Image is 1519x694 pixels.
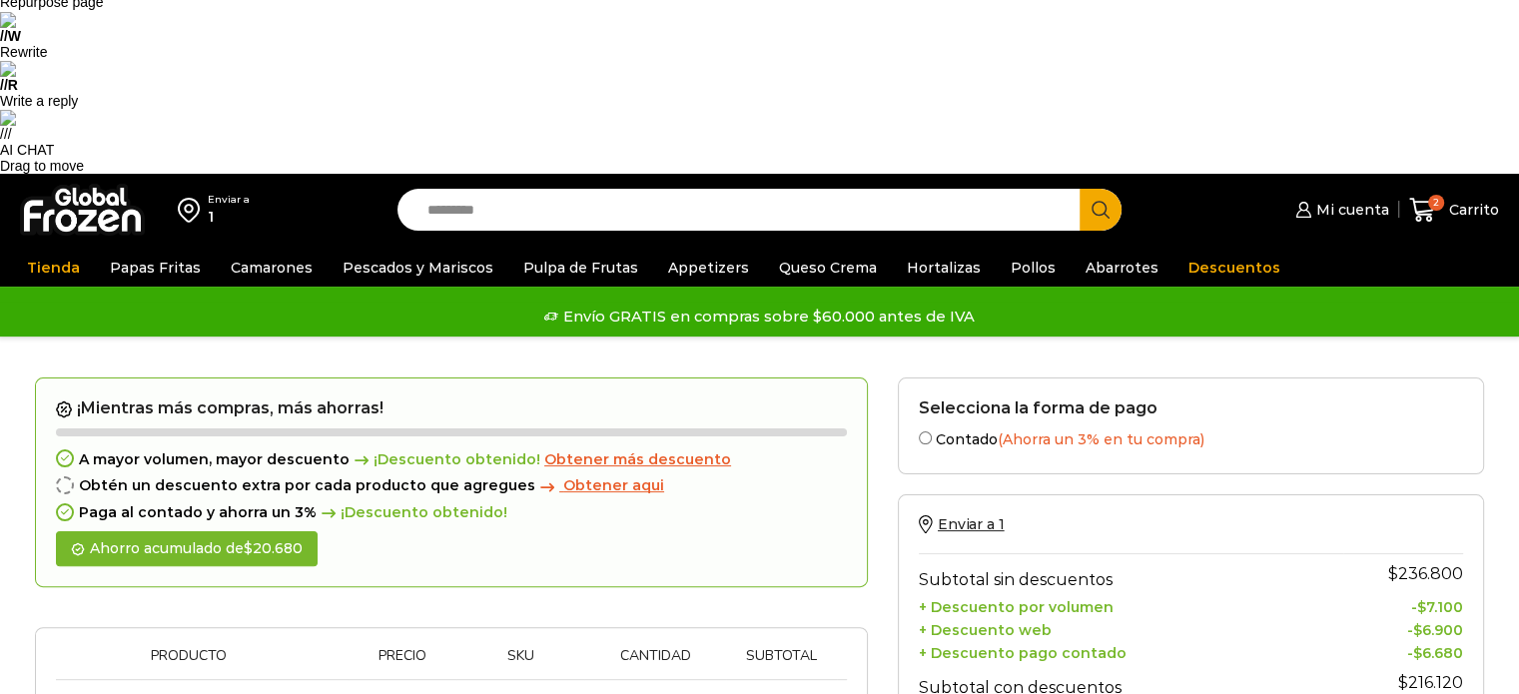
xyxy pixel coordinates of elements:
div: Enviar a [208,193,250,207]
td: - [1343,617,1463,640]
a: Obtener más descuento [544,451,731,468]
a: Appetizers [658,249,759,287]
span: $ [1413,644,1422,662]
span: (Ahorra un 3% en tu compra) [998,430,1204,448]
span: Obtener más descuento [544,450,731,468]
a: Descuentos [1178,249,1290,287]
span: $ [1398,673,1408,692]
th: Sku [456,648,584,679]
span: ¡Descuento obtenido! [350,451,540,468]
th: Precio [349,648,456,679]
a: Pescados y Mariscos [333,249,503,287]
img: address-field-icon.svg [178,193,208,227]
a: Tienda [17,249,90,287]
span: ¡Descuento obtenido! [317,504,507,521]
a: Abarrotes [1076,249,1168,287]
bdi: 216.120 [1398,673,1463,692]
a: Camarones [221,249,323,287]
span: Enviar a 1 [938,515,1005,533]
a: Obtener aqui [535,477,664,494]
div: Ahorro acumulado de [56,531,318,566]
span: Mi cuenta [1311,200,1389,220]
a: Papas Fritas [100,249,211,287]
td: - [1343,594,1463,617]
div: Paga al contado y ahorra un 3% [56,504,847,521]
span: Carrito [1444,200,1499,220]
th: + Descuento por volumen [919,594,1343,617]
span: 2 [1428,195,1444,211]
th: Cantidad [584,648,726,679]
bdi: 6.680 [1413,644,1463,662]
a: Pulpa de Frutas [513,249,648,287]
bdi: 20.680 [244,539,303,557]
span: $ [1413,621,1422,639]
a: Mi cuenta [1290,190,1388,230]
button: Search button [1080,189,1122,231]
bdi: 236.800 [1388,564,1463,583]
span: $ [1417,598,1426,616]
a: 2 Carrito [1409,187,1499,234]
span: $ [1388,564,1398,583]
th: + Descuento web [919,617,1343,640]
h2: Selecciona la forma de pago [919,398,1463,417]
a: Enviar a 1 [919,515,1005,533]
div: A mayor volumen, mayor descuento [56,451,847,468]
th: + Descuento pago contado [919,639,1343,662]
th: Producto [141,648,350,679]
th: Subtotal sin descuentos [919,554,1343,594]
div: 1 [208,207,250,227]
span: Obtener aqui [563,476,664,494]
bdi: 6.900 [1413,621,1463,639]
a: Hortalizas [897,249,991,287]
th: Subtotal [726,648,837,679]
a: Queso Crema [769,249,887,287]
div: Obtén un descuento extra por cada producto que agregues [56,477,847,494]
h2: ¡Mientras más compras, más ahorras! [56,398,847,418]
input: Contado(Ahorra un 3% en tu compra) [919,431,932,444]
td: - [1343,639,1463,662]
bdi: 7.100 [1417,598,1463,616]
span: $ [244,539,253,557]
a: Pollos [1001,249,1066,287]
label: Contado [919,427,1463,448]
